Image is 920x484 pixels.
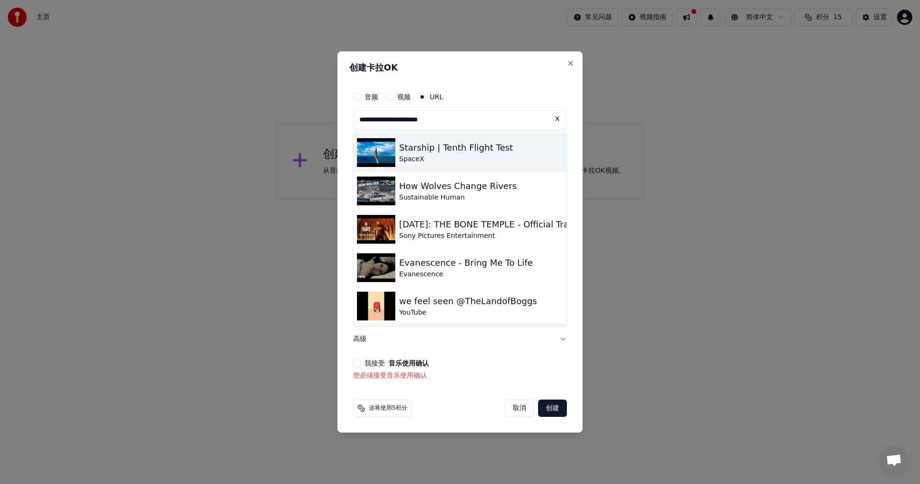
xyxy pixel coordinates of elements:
div: YouTube [399,308,537,318]
img: How Wolves Change Rivers [357,177,395,205]
div: SpaceX [399,154,513,164]
div: 视频自定义卡拉OK视频：使用图片、视频或颜色 [353,263,567,326]
label: 我接受 [365,360,429,366]
label: 视频 [397,94,411,100]
img: Evanescence - Bring Me To Life [357,253,395,282]
button: 取消 [505,400,534,417]
div: [DATE]: THE BONE TEMPLE - Official Trailer [399,218,583,231]
img: we feel seen @TheLandofBoggs [357,292,395,320]
div: we feel seen @TheLandofBoggs [399,295,537,308]
div: Sustainable Human [399,193,517,202]
p: 您必须接受音乐使用确认 [353,371,567,380]
button: 创建 [538,400,567,417]
div: Evanescence - Bring Me To Life [399,256,533,270]
label: URL [430,94,443,100]
img: Starship | Tenth Flight Test [357,138,395,167]
div: Starship | Tenth Flight Test [399,141,513,154]
span: 这将使用5积分 [369,404,407,412]
button: 我接受 [389,360,429,366]
button: 高级 [353,327,567,352]
h2: 创建卡拉OK [349,63,571,72]
div: How Wolves Change Rivers [399,179,517,193]
div: Evanescence [399,270,533,279]
img: 28 YEARS LATER: THE BONE TEMPLE - Official Trailer [357,215,395,244]
div: Sony Pictures Entertainment [399,231,583,241]
label: 音频 [365,94,378,100]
